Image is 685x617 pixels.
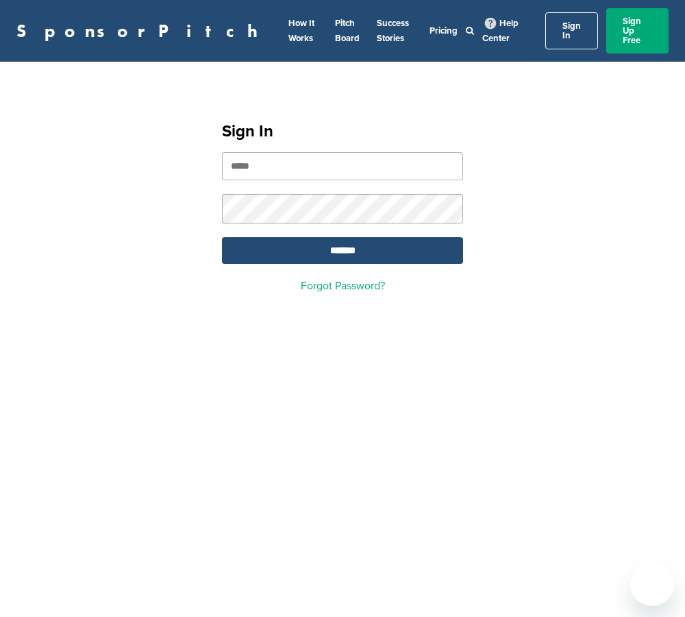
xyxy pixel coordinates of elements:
h1: Sign In [222,119,463,144]
a: Pitch Board [335,18,360,44]
a: Sign Up Free [606,8,669,53]
a: Sign In [545,12,598,49]
a: How It Works [288,18,314,44]
a: Help Center [482,15,519,47]
a: Forgot Password? [301,279,385,293]
a: Pricing [429,25,458,36]
a: SponsorPitch [16,22,266,40]
a: Success Stories [377,18,409,44]
iframe: Button to launch messaging window [630,562,674,606]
